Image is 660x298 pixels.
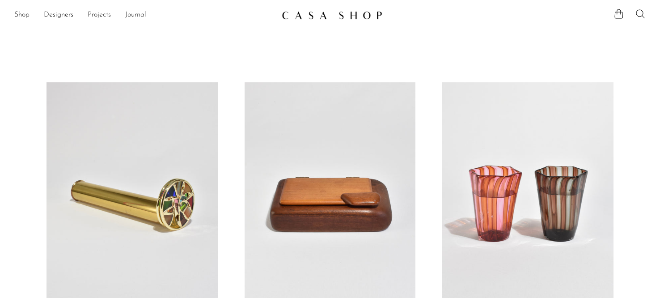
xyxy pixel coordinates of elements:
a: Designers [44,9,73,21]
ul: NEW HEADER MENU [14,8,275,23]
a: Projects [88,9,111,21]
a: Shop [14,9,30,21]
nav: Desktop navigation [14,8,275,23]
a: Journal [125,9,146,21]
